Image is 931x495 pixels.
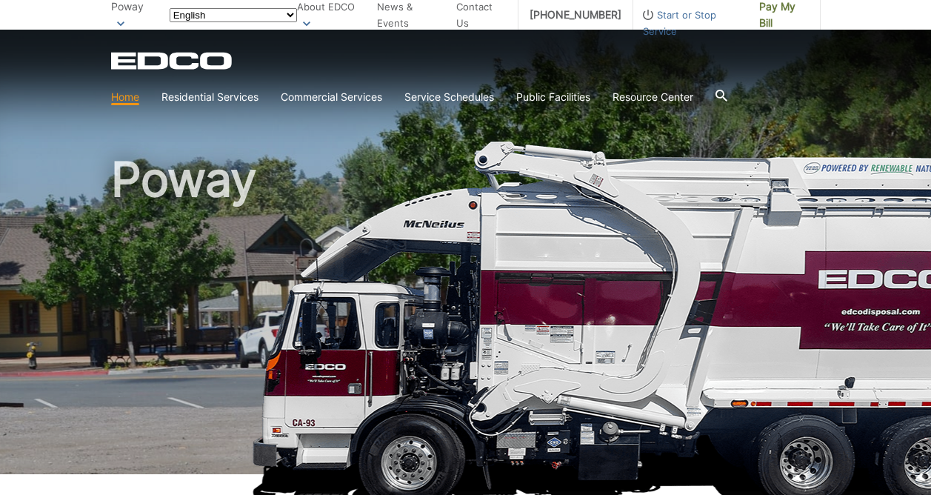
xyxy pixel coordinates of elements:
[404,89,494,105] a: Service Schedules
[111,156,821,481] h1: Poway
[161,89,258,105] a: Residential Services
[281,89,382,105] a: Commercial Services
[111,89,139,105] a: Home
[613,89,693,105] a: Resource Center
[170,8,297,22] select: Select a language
[516,89,590,105] a: Public Facilities
[111,52,234,70] a: EDCD logo. Return to the homepage.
